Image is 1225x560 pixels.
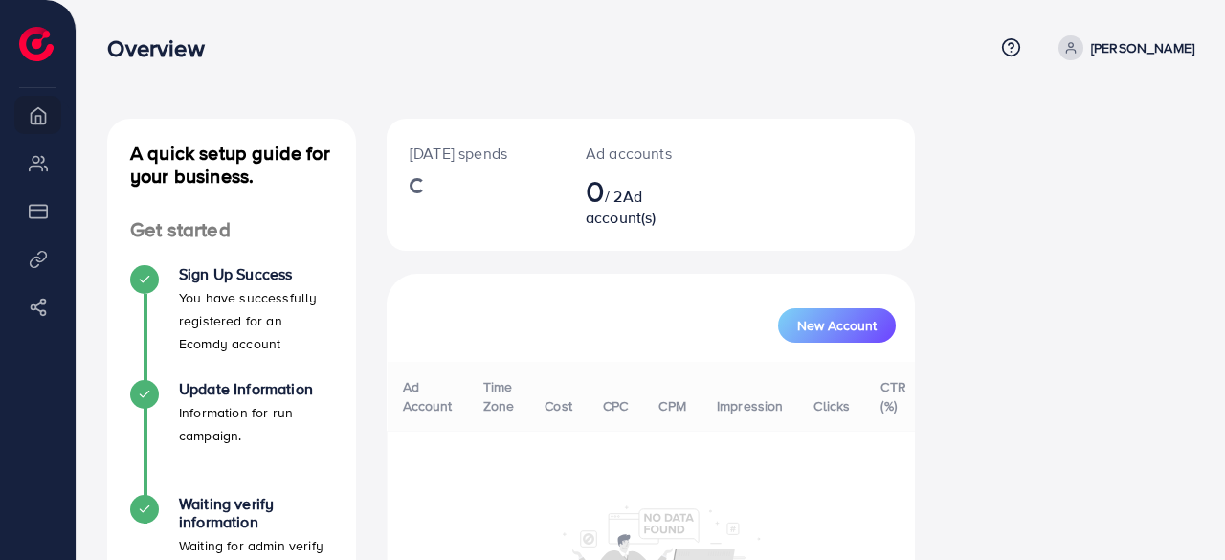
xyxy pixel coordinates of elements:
p: [PERSON_NAME] [1091,36,1194,59]
h4: Update Information [179,380,333,398]
img: logo [19,27,54,61]
span: New Account [797,319,877,332]
a: [PERSON_NAME] [1051,35,1194,60]
span: 0 [586,168,605,213]
button: New Account [778,308,896,343]
h3: Overview [107,34,219,62]
h4: Waiting verify information [179,495,333,531]
p: Information for run campaign. [179,401,333,447]
p: You have successfully registered for an Ecomdy account [179,286,333,355]
li: Sign Up Success [107,265,356,380]
li: Update Information [107,380,356,495]
p: Ad accounts [586,142,672,165]
h4: Sign Up Success [179,265,333,283]
span: Ad account(s) [586,186,657,228]
h4: Get started [107,218,356,242]
p: [DATE] spends [410,142,540,165]
h2: / 2 [586,172,672,228]
h4: A quick setup guide for your business. [107,142,356,188]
